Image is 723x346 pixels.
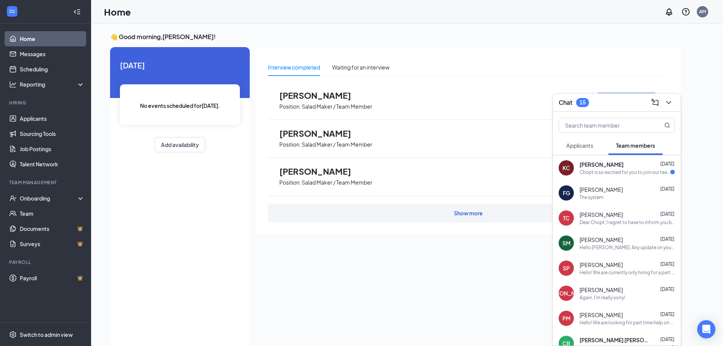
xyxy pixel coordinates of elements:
div: Hello! We are looking for part time help on our night and weekend shifts. We pay $11 plus tips. I... [580,319,675,326]
span: [PERSON_NAME] [580,161,624,168]
p: Salad Maker / Team Member [302,103,372,110]
div: Show more [454,209,483,217]
a: Talent Network [20,156,85,172]
div: FG [563,189,570,197]
div: Team Management [9,179,83,186]
div: SM [562,239,570,247]
a: Job Postings [20,141,85,156]
svg: ChevronDown [664,98,673,107]
span: [DATE] [660,261,674,267]
input: Search team member [559,118,649,133]
svg: Collapse [73,8,81,16]
p: Position: [279,103,301,110]
span: [DATE] [660,337,674,342]
button: ComposeMessage [649,96,661,109]
div: Interview completed [268,63,320,71]
a: Home [20,31,85,46]
svg: QuestionInfo [681,7,690,16]
span: [DATE] [660,186,674,192]
div: Hello! We are currently only hiring for a part time dish role. We pay $11 for this position. [580,269,675,276]
div: The system [580,194,603,201]
span: [PERSON_NAME] [580,236,623,243]
p: Position: [279,141,301,148]
span: [PERSON_NAME] [580,186,623,193]
span: Team members [616,142,655,149]
h1: Home [104,5,131,18]
div: AM [699,8,706,15]
div: PM [562,314,570,322]
div: Waiting for an interview [332,63,389,71]
div: Dear Chopt, I regret to have to inform you but I have had to take a full time position due to my ... [580,219,675,226]
svg: Analysis [9,81,17,88]
span: [PERSON_NAME] [PERSON_NAME] [580,336,648,344]
div: Payroll [9,259,83,265]
div: Switch to admin view [20,331,73,338]
a: Scheduling [20,62,85,77]
p: Position: [279,179,301,186]
a: Team [20,206,85,221]
span: [PERSON_NAME] [580,286,623,294]
span: [DATE] [660,286,674,292]
span: [DATE] [660,236,674,242]
button: Move to next stage [596,93,657,109]
button: Add availability [154,137,205,152]
div: SP [563,264,570,272]
h3: Chat [559,98,572,107]
p: Salad Maker / Team Member [302,141,372,148]
a: Messages [20,46,85,62]
span: [PERSON_NAME] [279,90,363,100]
div: KC [562,164,570,172]
svg: ComposeMessage [651,98,660,107]
span: [PERSON_NAME] [580,261,623,269]
svg: WorkstreamLogo [8,8,16,15]
span: [PERSON_NAME] [279,166,363,176]
svg: Notifications [665,7,674,16]
span: [PERSON_NAME] [580,211,623,218]
div: 15 [580,99,586,106]
span: [DATE] [120,59,240,71]
svg: UserCheck [9,194,17,202]
button: ChevronDown [663,96,675,109]
a: Applicants [20,111,85,126]
a: SurveysCrown [20,236,85,251]
p: Salad Maker / Team Member [302,179,372,186]
div: TC [563,214,570,222]
a: DocumentsCrown [20,221,85,236]
div: Chopt is so excited for you to join our team! Do you know anyone else who might be interested in ... [580,169,670,175]
div: Hiring [9,100,83,106]
a: Sourcing Tools [20,126,85,141]
a: PayrollCrown [20,270,85,286]
div: Onboarding [20,194,78,202]
div: Reporting [20,81,85,88]
span: [PERSON_NAME] [279,128,363,138]
div: Open Intercom Messenger [697,320,715,338]
span: [DATE] [660,311,674,317]
div: [PERSON_NAME] [544,289,588,297]
span: [PERSON_NAME] [580,311,623,319]
h3: 👋 Good morning, [PERSON_NAME] ! [110,33,681,41]
span: [DATE] [660,211,674,217]
span: Applicants [566,142,593,149]
span: No events scheduled for [DATE] . [140,101,220,110]
svg: MagnifyingGlass [664,122,670,128]
span: [DATE] [660,161,674,167]
svg: Settings [9,331,17,338]
div: Hello [PERSON_NAME]. Any update on your 2 forms of ID? [580,244,675,251]
div: Again, I'm really sorry! [580,294,625,301]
